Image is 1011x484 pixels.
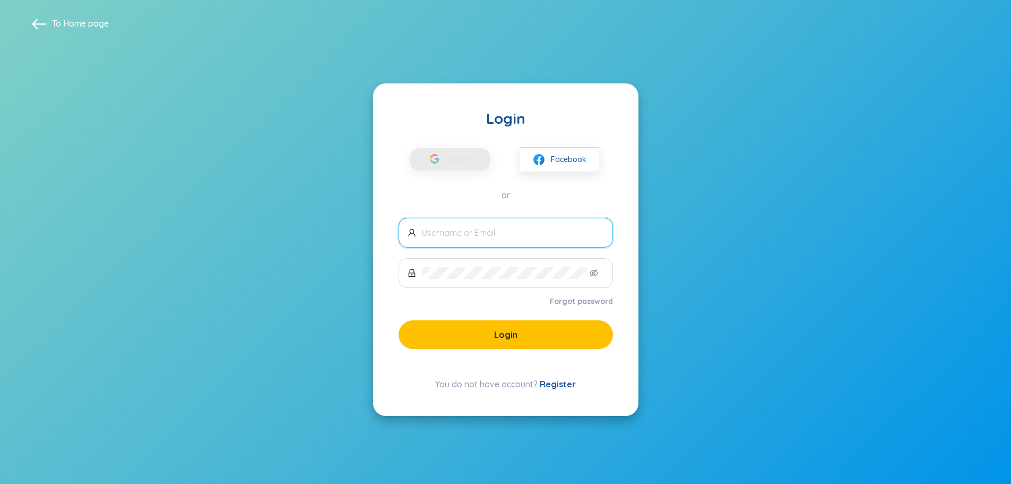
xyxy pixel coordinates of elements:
div: Login [399,109,613,128]
button: facebookFacebook [520,147,599,172]
img: facebook [532,153,546,166]
span: To [52,18,109,29]
span: Facebook [551,154,586,165]
span: lock [408,269,416,277]
div: or [399,189,613,201]
a: Forgot password [550,296,613,307]
button: Login [399,320,613,349]
a: Home page [63,18,109,29]
span: Login [494,329,517,341]
span: eye-invisible [590,269,598,277]
div: You do not have account? [399,378,613,390]
a: Register [540,379,576,389]
input: Username or Email [422,227,604,239]
span: user [408,228,416,237]
span: Google [445,148,476,171]
button: Google [410,148,490,171]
